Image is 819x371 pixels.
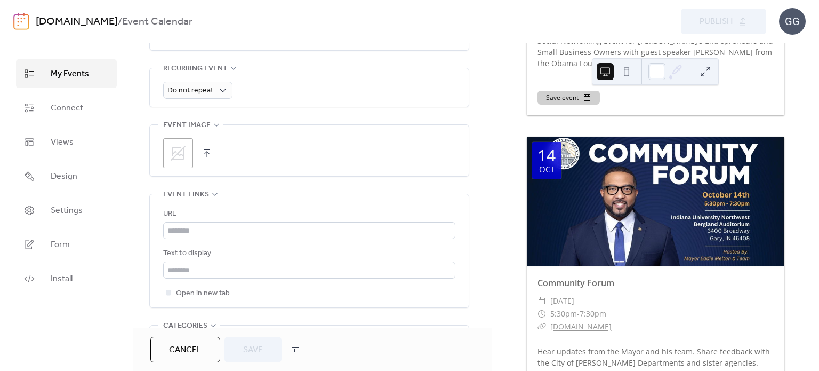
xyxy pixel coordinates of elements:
[163,188,209,201] span: Event links
[13,13,29,30] img: logo
[16,196,117,225] a: Settings
[118,12,122,32] b: /
[537,91,600,105] button: Save event
[577,307,580,320] span: -
[16,230,117,259] a: Form
[527,346,784,368] div: Hear updates from the Mayor and his team. Share feedback with the City of [PERSON_NAME] Departmen...
[51,102,83,115] span: Connect
[16,93,117,122] a: Connect
[51,273,73,286] span: Install
[51,239,70,251] span: Form
[163,138,193,168] div: ;
[163,62,228,75] span: Recurring event
[537,277,614,289] a: Community Forum
[537,320,546,333] div: ​
[550,307,577,320] span: 5:30pm
[16,59,117,88] a: My Events
[16,264,117,293] a: Install
[169,344,202,357] span: Cancel
[163,119,211,132] span: Event image
[539,165,555,173] div: Oct
[150,337,220,362] button: Cancel
[51,68,89,81] span: My Events
[537,307,546,320] div: ​
[122,12,192,32] b: Event Calendar
[779,8,806,35] div: GG
[163,208,453,220] div: URL
[550,321,612,331] a: [DOMAIN_NAME]
[537,295,546,307] div: ​
[537,147,556,163] div: 14
[36,12,118,32] a: [DOMAIN_NAME]
[167,83,213,98] span: Do not repeat
[550,295,574,307] span: [DATE]
[51,170,77,183] span: Design
[527,35,784,69] div: Social Networking Event for [PERSON_NAME]'s Entrepreneurs and Small Business Owners with guest sp...
[16,162,117,191] a: Design
[16,128,117,156] a: Views
[51,136,74,149] span: Views
[51,204,83,217] span: Settings
[163,320,207,333] span: Categories
[176,287,230,300] span: Open in new tab
[163,247,453,260] div: Text to display
[580,307,606,320] span: 7:30pm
